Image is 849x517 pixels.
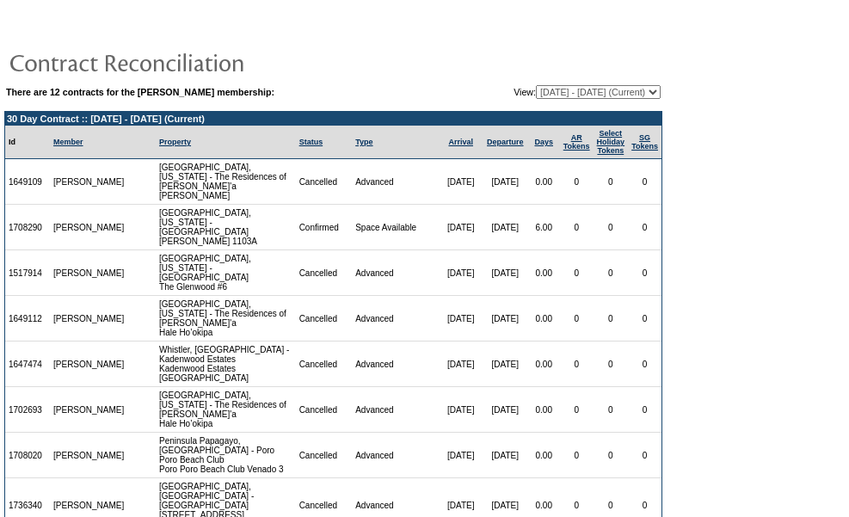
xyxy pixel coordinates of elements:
[352,387,439,433] td: Advanced
[156,342,296,387] td: Whistler, [GEOGRAPHIC_DATA] - Kadenwood Estates Kadenwood Estates [GEOGRAPHIC_DATA]
[439,250,482,296] td: [DATE]
[352,342,439,387] td: Advanced
[296,387,353,433] td: Cancelled
[296,250,353,296] td: Cancelled
[352,296,439,342] td: Advanced
[528,296,560,342] td: 0.00
[528,342,560,387] td: 0.00
[296,342,353,387] td: Cancelled
[528,205,560,250] td: 6.00
[352,433,439,478] td: Advanced
[483,342,528,387] td: [DATE]
[296,205,353,250] td: Confirmed
[156,205,296,250] td: [GEOGRAPHIC_DATA], [US_STATE] - [GEOGRAPHIC_DATA] [PERSON_NAME] 1103A
[628,296,661,342] td: 0
[5,250,50,296] td: 1517914
[594,159,629,205] td: 0
[5,433,50,478] td: 1708020
[5,387,50,433] td: 1702693
[631,133,658,151] a: SGTokens
[483,296,528,342] td: [DATE]
[628,250,661,296] td: 0
[50,433,128,478] td: [PERSON_NAME]
[50,387,128,433] td: [PERSON_NAME]
[628,387,661,433] td: 0
[528,387,560,433] td: 0.00
[439,387,482,433] td: [DATE]
[5,205,50,250] td: 1708290
[156,296,296,342] td: [GEOGRAPHIC_DATA], [US_STATE] - The Residences of [PERSON_NAME]'a Hale Ho’okipa
[439,159,482,205] td: [DATE]
[5,342,50,387] td: 1647474
[560,296,594,342] td: 0
[439,296,482,342] td: [DATE]
[483,159,528,205] td: [DATE]
[299,138,323,146] a: Status
[560,342,594,387] td: 0
[296,296,353,342] td: Cancelled
[296,433,353,478] td: Cancelled
[534,138,553,146] a: Days
[156,433,296,478] td: Peninsula Papagayo, [GEOGRAPHIC_DATA] - Poro Poro Beach Club Poro Poro Beach Club Venado 3
[448,138,473,146] a: Arrival
[528,433,560,478] td: 0.00
[487,138,524,146] a: Departure
[628,433,661,478] td: 0
[483,387,528,433] td: [DATE]
[628,159,661,205] td: 0
[296,159,353,205] td: Cancelled
[159,138,191,146] a: Property
[560,387,594,433] td: 0
[594,205,629,250] td: 0
[563,133,590,151] a: ARTokens
[50,250,128,296] td: [PERSON_NAME]
[352,159,439,205] td: Advanced
[50,342,128,387] td: [PERSON_NAME]
[429,85,661,99] td: View:
[5,159,50,205] td: 1649109
[439,205,482,250] td: [DATE]
[597,129,625,155] a: Select HolidayTokens
[352,205,439,250] td: Space Available
[560,250,594,296] td: 0
[594,296,629,342] td: 0
[156,387,296,433] td: [GEOGRAPHIC_DATA], [US_STATE] - The Residences of [PERSON_NAME]'a Hale Ho’okipa
[53,138,83,146] a: Member
[355,138,372,146] a: Type
[594,342,629,387] td: 0
[50,296,128,342] td: [PERSON_NAME]
[5,126,50,159] td: Id
[594,387,629,433] td: 0
[5,112,661,126] td: 30 Day Contract :: [DATE] - [DATE] (Current)
[5,296,50,342] td: 1649112
[483,433,528,478] td: [DATE]
[50,159,128,205] td: [PERSON_NAME]
[560,433,594,478] td: 0
[6,87,274,97] b: There are 12 contracts for the [PERSON_NAME] membership:
[352,250,439,296] td: Advanced
[439,342,482,387] td: [DATE]
[9,45,353,79] img: pgTtlContractReconciliation.gif
[594,250,629,296] td: 0
[628,342,661,387] td: 0
[528,250,560,296] td: 0.00
[483,250,528,296] td: [DATE]
[156,250,296,296] td: [GEOGRAPHIC_DATA], [US_STATE] - [GEOGRAPHIC_DATA] The Glenwood #6
[594,433,629,478] td: 0
[50,205,128,250] td: [PERSON_NAME]
[528,159,560,205] td: 0.00
[483,205,528,250] td: [DATE]
[560,159,594,205] td: 0
[560,205,594,250] td: 0
[156,159,296,205] td: [GEOGRAPHIC_DATA], [US_STATE] - The Residences of [PERSON_NAME]'a [PERSON_NAME]
[439,433,482,478] td: [DATE]
[628,205,661,250] td: 0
